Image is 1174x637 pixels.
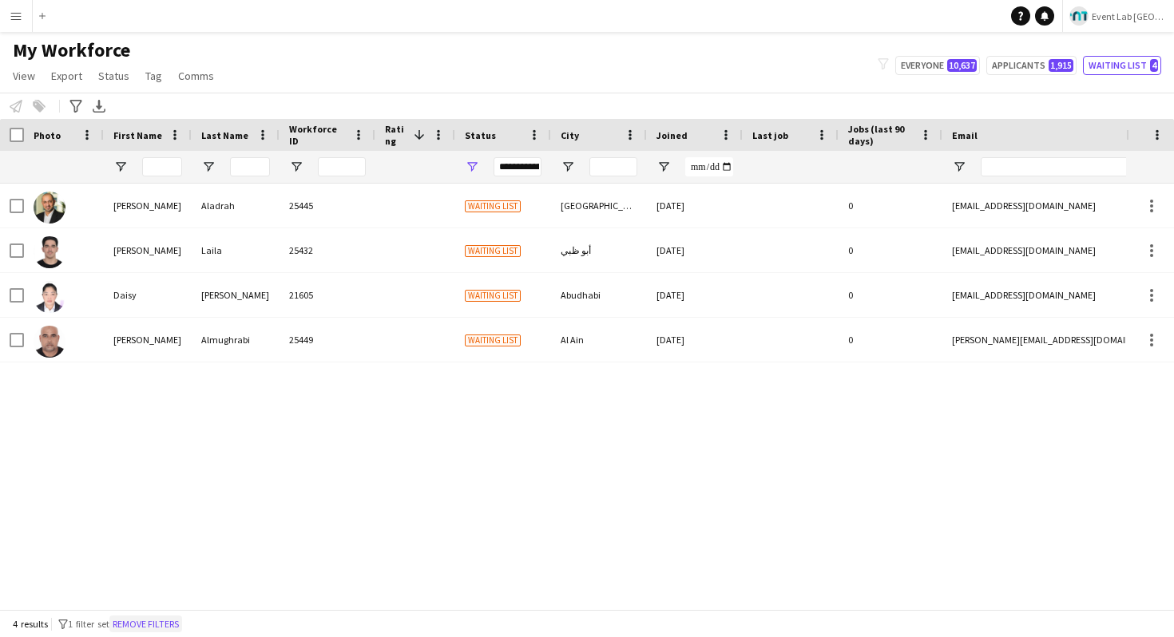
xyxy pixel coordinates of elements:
button: Remove filters [109,615,182,633]
span: My Workforce [13,38,130,62]
input: Last Name Filter Input [230,157,270,176]
div: 0 [839,228,942,272]
img: Mohammad Almughrabi [34,326,65,358]
button: Open Filter Menu [561,160,575,174]
a: Tag [139,65,169,86]
span: Last job [752,129,788,141]
span: Tag [145,69,162,83]
span: 10,637 [947,59,977,72]
span: City [561,129,579,141]
span: Workforce ID [289,123,347,147]
img: Daisy Fernandez [34,281,65,313]
img: Logo [1069,6,1089,26]
span: Joined [656,129,688,141]
div: [DATE] [647,228,743,272]
div: 25445 [280,184,375,227]
div: [PERSON_NAME] [192,273,280,317]
a: Export [45,65,89,86]
div: Abudhabi [551,273,647,317]
button: Everyone10,637 [895,56,980,75]
span: First Name [113,129,162,141]
span: Export [51,69,82,83]
span: Waiting list [465,290,521,302]
span: Last Name [201,129,248,141]
div: Daisy [104,273,192,317]
img: Ahmad Laila [34,236,65,268]
button: Applicants1,915 [986,56,1077,75]
div: 25449 [280,318,375,362]
span: Status [465,129,496,141]
img: Ahmad Aladrah [34,192,65,224]
div: 0 [839,273,942,317]
div: 0 [839,318,942,362]
button: Waiting list4 [1083,56,1161,75]
app-action-btn: Export XLSX [89,97,109,116]
span: Waiting list [465,200,521,212]
div: Al Ain [551,318,647,362]
input: First Name Filter Input [142,157,182,176]
span: View [13,69,35,83]
span: 1,915 [1049,59,1073,72]
span: Waiting list [465,334,521,346]
a: Comms [172,65,220,86]
div: Laila [192,228,280,272]
span: Waiting list [465,245,521,257]
a: View [6,65,42,86]
input: Joined Filter Input [685,157,733,176]
span: Comms [178,69,214,83]
div: 0 [839,184,942,227]
span: 4 [1150,59,1158,72]
a: Status [92,65,136,86]
div: [PERSON_NAME] [104,228,192,272]
button: Open Filter Menu [656,160,671,174]
div: [PERSON_NAME] [104,184,192,227]
button: Open Filter Menu [465,160,479,174]
div: 21605 [280,273,375,317]
span: Photo [34,129,61,141]
div: [GEOGRAPHIC_DATA] [551,184,647,227]
div: [DATE] [647,318,743,362]
div: أبو ظبي [551,228,647,272]
span: Jobs (last 90 days) [848,123,914,147]
span: Rating [385,123,407,147]
div: [PERSON_NAME] [104,318,192,362]
div: 25432 [280,228,375,272]
div: [DATE] [647,184,743,227]
app-action-btn: Advanced filters [66,97,85,116]
input: City Filter Input [589,157,637,176]
span: Email [952,129,978,141]
span: Event Lab [GEOGRAPHIC_DATA] [1092,10,1168,22]
input: Workforce ID Filter Input [318,157,366,176]
button: Open Filter Menu [952,160,966,174]
button: Open Filter Menu [289,160,303,174]
span: Status [98,69,129,83]
button: Open Filter Menu [201,160,216,174]
div: Almughrabi [192,318,280,362]
span: 1 filter set [68,618,109,630]
div: [DATE] [647,273,743,317]
div: Aladrah [192,184,280,227]
button: Open Filter Menu [113,160,128,174]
